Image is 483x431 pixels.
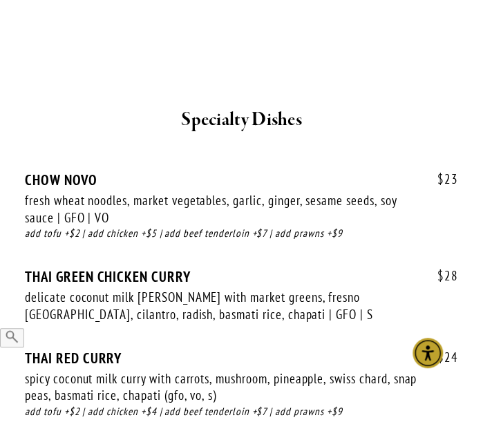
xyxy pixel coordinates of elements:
[424,268,458,284] span: 28
[437,267,444,284] span: $
[181,108,302,132] strong: Specialty Dishes
[25,289,419,323] div: delicate coconut milk [PERSON_NAME] with market greens, fresno [GEOGRAPHIC_DATA], cilantro, radis...
[437,171,444,187] span: $
[25,192,419,226] div: fresh wheat noodles, market vegetables, garlic, ginger, sesame seeds, soy sauce | GFO | VO
[413,338,443,368] div: Accessibility Menu
[25,226,458,242] div: add tofu +$2 | add chicken +$5 | add beef tenderloin +$7 | add prawns +$9
[25,404,458,420] div: add tofu +$2 | add chicken +$4 | add beef tenderloin +$7 | add prawns +$9
[424,171,458,187] span: 23
[25,171,458,189] div: CHOW NOVO
[25,349,458,367] div: THAI RED CURRY
[25,268,458,285] div: THAI GREEN CHICKEN CURRY
[25,370,419,404] div: spicy coconut milk curry with carrots, mushroom, pineapple, swiss chard, snap peas, basmati rice,...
